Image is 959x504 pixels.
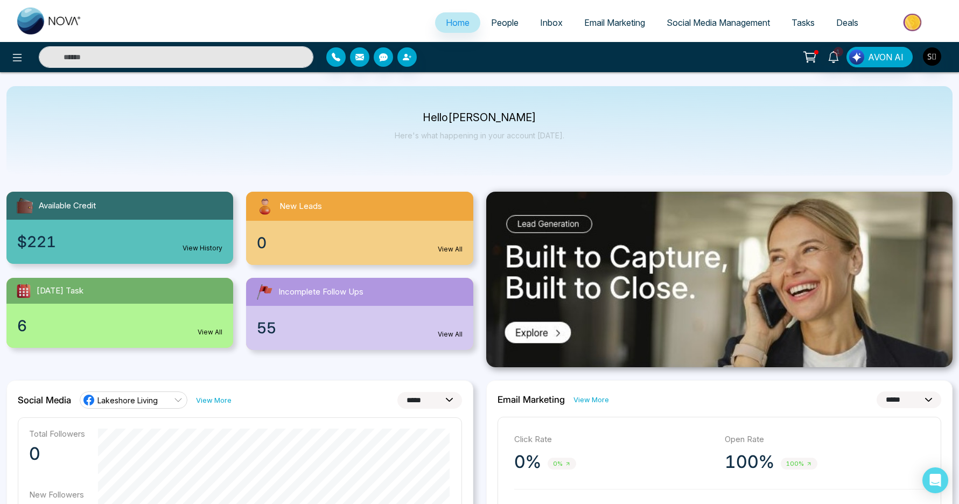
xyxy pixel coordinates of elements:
[849,50,864,65] img: Lead Flow
[540,17,563,28] span: Inbox
[240,278,479,350] a: Incomplete Follow Ups55View All
[486,192,953,367] img: .
[573,395,609,405] a: View More
[17,8,82,34] img: Nova CRM Logo
[846,47,913,67] button: AVON AI
[37,285,83,297] span: [DATE] Task
[15,282,32,299] img: todayTask.svg
[584,17,645,28] span: Email Marketing
[573,12,656,33] a: Email Marketing
[255,282,274,302] img: followUps.svg
[529,12,573,33] a: Inbox
[18,395,71,405] h2: Social Media
[196,395,232,405] a: View More
[514,433,714,446] p: Click Rate
[725,433,925,446] p: Open Rate
[240,192,479,265] a: New Leads0View All
[438,330,463,339] a: View All
[491,17,519,28] span: People
[395,131,564,140] p: Here's what happening in your account [DATE].
[255,196,275,216] img: newLeads.svg
[279,200,322,213] span: New Leads
[257,232,267,254] span: 0
[667,17,770,28] span: Social Media Management
[39,200,96,212] span: Available Credit
[836,17,858,28] span: Deals
[834,47,843,57] span: 1
[922,467,948,493] div: Open Intercom Messenger
[17,314,27,337] span: 6
[395,113,564,122] p: Hello [PERSON_NAME]
[29,443,85,465] p: 0
[480,12,529,33] a: People
[446,17,470,28] span: Home
[821,47,846,66] a: 1
[825,12,869,33] a: Deals
[15,196,34,215] img: availableCredit.svg
[868,51,904,64] span: AVON AI
[435,12,480,33] a: Home
[257,317,276,339] span: 55
[781,12,825,33] a: Tasks
[438,244,463,254] a: View All
[498,394,565,405] h2: Email Marketing
[97,395,158,405] span: Lakeshore Living
[874,10,953,34] img: Market-place.gif
[198,327,222,337] a: View All
[792,17,815,28] span: Tasks
[278,286,363,298] span: Incomplete Follow Ups
[725,451,774,473] p: 100%
[514,451,541,473] p: 0%
[17,230,56,253] span: $221
[29,489,85,500] p: New Followers
[29,429,85,439] p: Total Followers
[781,458,817,470] span: 100%
[548,458,576,470] span: 0%
[923,47,941,66] img: User Avatar
[183,243,222,253] a: View History
[656,12,781,33] a: Social Media Management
